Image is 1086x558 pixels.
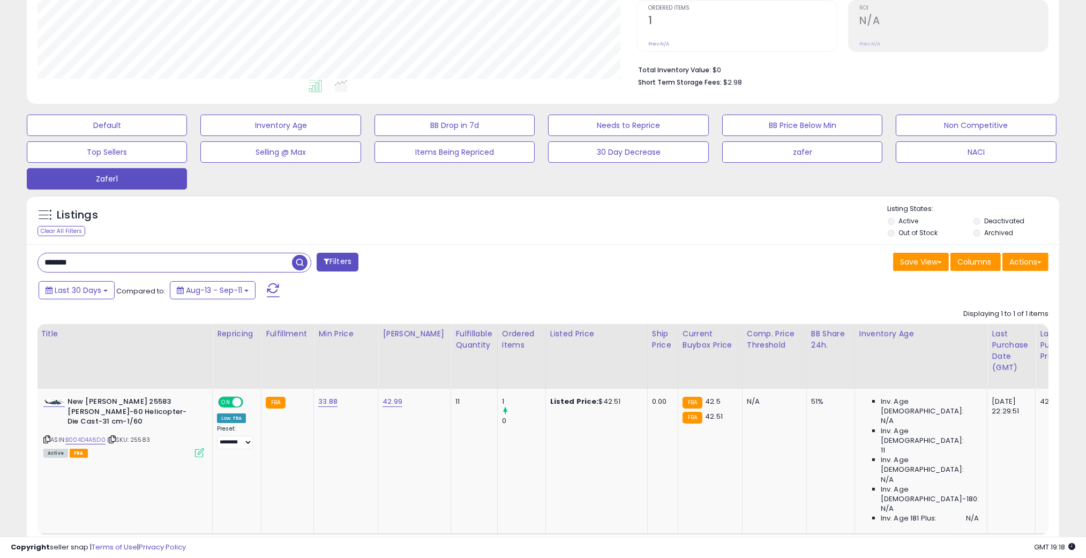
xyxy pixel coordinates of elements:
span: Aug-13 - Sep-11 [186,285,242,296]
b: Total Inventory Value: [638,65,711,74]
a: 42.99 [383,396,402,407]
div: Ordered Items [502,328,541,351]
h2: N/A [860,14,1048,29]
span: | SKU: 25583 [107,435,150,444]
div: Fulfillable Quantity [455,328,492,351]
div: 11 [455,397,489,406]
div: Repricing [217,328,257,340]
img: 31ctJ3huE-L._SL40_.jpg [43,398,65,406]
a: B004D4A6D0 [65,435,106,444]
b: Short Term Storage Fees: [638,78,722,87]
a: 33.88 [318,396,338,407]
button: Selling @ Max [200,141,361,163]
b: New [PERSON_NAME] 25583 [PERSON_NAME]-60 Helicopter-Die Cast-31 cm-1/60 [68,397,198,429]
span: 11 [881,446,885,455]
span: Last 30 Days [55,285,101,296]
button: BB Drop in 7d [375,115,535,136]
a: Privacy Policy [139,542,186,552]
span: Inv. Age [DEMOGRAPHIC_DATA]: [881,397,979,416]
span: 42.5 [705,396,721,406]
button: BB Price Below Min [722,115,882,136]
span: N/A [881,416,894,426]
button: Needs to Reprice [548,115,708,136]
div: Last Purchase Price [1040,328,1079,362]
small: FBA [683,397,702,409]
label: Active [899,216,919,225]
div: Preset: [217,425,253,449]
strong: Copyright [11,542,50,552]
div: seller snap | | [11,542,186,553]
div: 51% [811,397,847,406]
button: Default [27,115,187,136]
button: Columns [950,253,1001,271]
button: Last 30 Days [39,281,115,299]
button: Items Being Repriced [375,141,535,163]
div: 0.00 [652,397,670,406]
button: Non Competitive [896,115,1056,136]
div: [PERSON_NAME] [383,328,446,340]
div: 1 [502,397,545,406]
p: Listing States: [888,204,1059,214]
div: [DATE] 22:29:51 [992,397,1027,416]
button: Aug-13 - Sep-11 [170,281,256,299]
small: FBA [266,397,286,409]
button: Actions [1002,253,1048,271]
span: Inv. Age [DEMOGRAPHIC_DATA]-180: [881,485,979,504]
span: FBA [70,449,88,458]
label: Deactivated [984,216,1024,225]
span: ON [219,398,233,407]
h5: Listings [57,208,98,223]
div: BB Share 24h. [811,328,850,351]
div: 0 [502,416,545,426]
div: Min Price [318,328,373,340]
span: 2025-10-12 19:18 GMT [1034,542,1075,552]
span: All listings currently available for purchase on Amazon [43,449,68,458]
div: Listed Price [550,328,643,340]
div: Clear All Filters [38,226,85,236]
div: ASIN: [43,397,204,456]
li: $0 [638,63,1040,76]
div: Comp. Price Threshold [747,328,802,351]
div: Title [41,328,208,340]
small: Prev: N/A [648,41,669,47]
button: Top Sellers [27,141,187,163]
span: Inv. Age [DEMOGRAPHIC_DATA]: [881,426,979,446]
b: Listed Price: [550,396,599,406]
span: ROI [860,5,1048,11]
span: Columns [957,257,991,267]
a: Terms of Use [92,542,137,552]
div: $42.51 [550,397,639,406]
div: N/A [747,397,798,406]
h2: 1 [648,14,836,29]
span: N/A [966,514,979,523]
button: NACI [896,141,1056,163]
span: Inv. Age 181 Plus: [881,514,937,523]
div: Low. FBA [217,413,246,423]
label: Archived [984,228,1013,237]
div: Ship Price [652,328,673,351]
button: Save View [893,253,949,271]
label: Out of Stock [899,228,938,237]
div: Inventory Age [859,328,983,340]
span: OFF [242,398,259,407]
span: N/A [881,504,894,514]
div: Displaying 1 to 1 of 1 items [963,309,1048,319]
span: Ordered Items [648,5,836,11]
div: 42.99 [1040,397,1075,406]
button: Filters [317,253,358,272]
div: Fulfillment [266,328,309,340]
span: Inv. Age [DEMOGRAPHIC_DATA]: [881,455,979,474]
div: Last Purchase Date (GMT) [992,328,1031,373]
span: 42.51 [705,411,723,421]
small: Prev: N/A [860,41,881,47]
button: zafer [722,141,882,163]
span: N/A [881,475,894,485]
small: FBA [683,412,702,424]
button: 30 Day Decrease [548,141,708,163]
span: Compared to: [116,286,166,296]
button: Zafer1 [27,168,187,190]
div: Current Buybox Price [683,328,738,351]
button: Inventory Age [200,115,361,136]
span: $2.98 [723,77,742,87]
